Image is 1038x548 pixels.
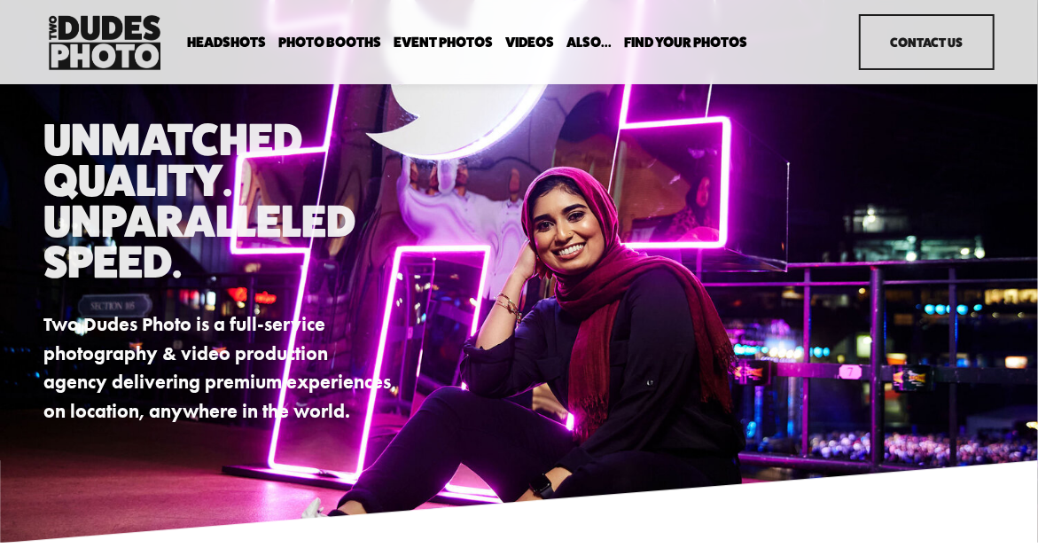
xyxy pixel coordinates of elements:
h1: Unmatched Quality. Unparalleled Speed. [43,119,394,282]
strong: Two Dudes Photo is a full-service photography & video production agency delivering premium experi... [43,312,395,422]
span: Photo Booths [278,35,381,50]
a: Videos [505,34,554,51]
a: folder dropdown [187,34,266,51]
a: folder dropdown [624,34,747,51]
a: Contact Us [859,14,995,70]
a: folder dropdown [278,34,381,51]
a: Event Photos [394,34,493,51]
a: folder dropdown [566,34,612,51]
span: Find Your Photos [624,35,747,50]
span: Also... [566,35,612,50]
img: Two Dudes Photo | Headshots, Portraits &amp; Photo Booths [43,11,166,74]
span: Headshots [187,35,266,50]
